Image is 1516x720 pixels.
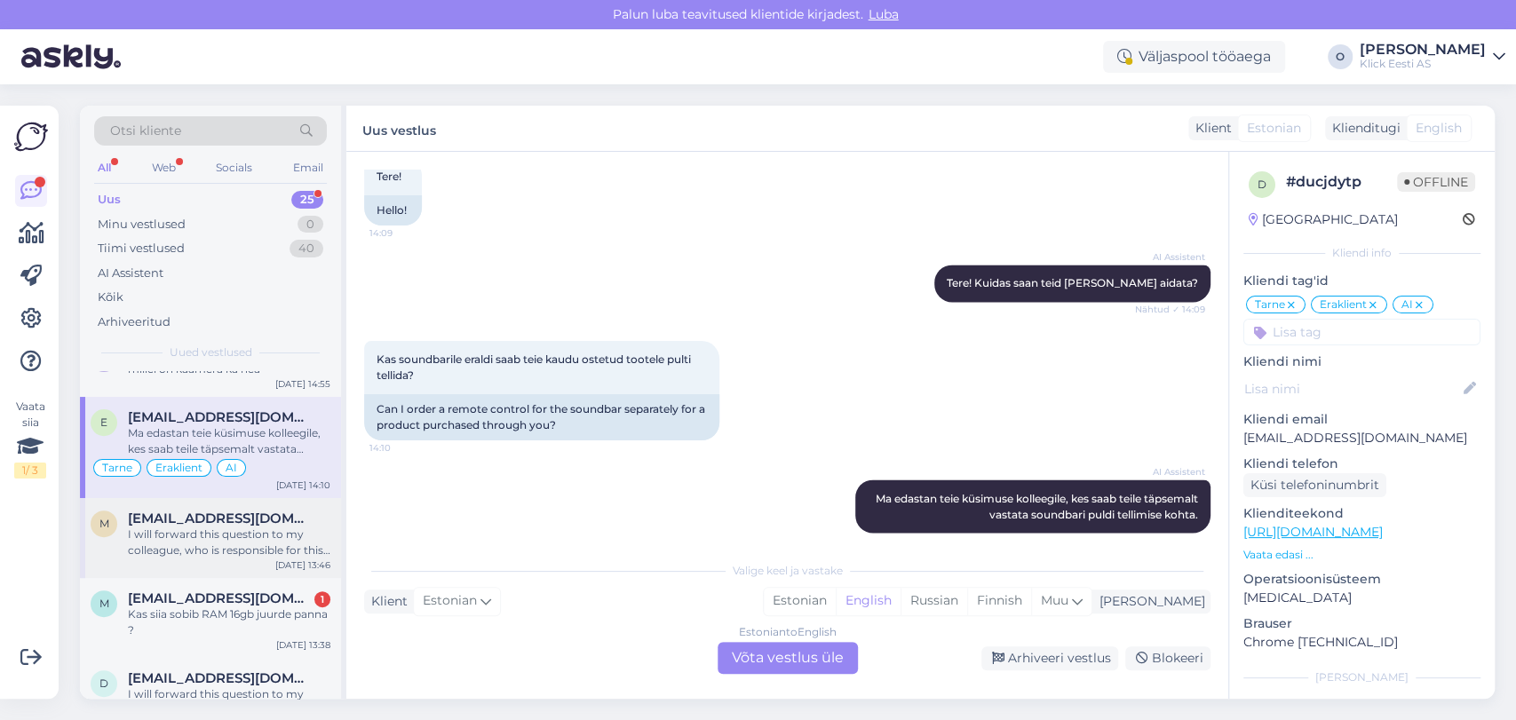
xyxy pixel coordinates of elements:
span: 14:09 [369,226,436,240]
a: [PERSON_NAME]Klick Eesti AS [1360,43,1505,71]
span: Nähtud ✓ 14:10 [1137,534,1205,547]
span: English [1416,119,1462,138]
div: Hello! [364,195,422,225]
div: Socials [212,156,256,179]
div: I will forward this question to my colleague, who is responsible for this. The reply will be here... [128,686,330,718]
div: 0 [298,216,323,233]
div: [GEOGRAPHIC_DATA] [1249,210,1398,229]
p: Operatsioonisüsteem [1243,570,1480,589]
div: Kõik [98,289,123,306]
p: [MEDICAL_DATA] [1243,589,1480,607]
div: I will forward this question to my colleague, who is responsible for this. The reply will be here... [128,526,330,558]
div: AI Assistent [98,265,163,282]
div: 1 [314,591,330,607]
div: Vaata siia [14,399,46,479]
div: Russian [901,588,967,614]
p: Chrome [TECHNICAL_ID] [1243,633,1480,652]
span: Uued vestlused [170,344,252,360]
div: Klick Eesti AS [1360,57,1486,71]
div: Web [148,156,179,179]
span: Muu [1041,592,1068,608]
div: Blokeeri [1125,646,1210,670]
span: Dailiolle@gmail.com [128,670,313,686]
div: [PERSON_NAME] [1092,592,1205,611]
div: Estonian [764,588,836,614]
div: Küsi telefoninumbrit [1243,473,1386,497]
span: Kas soundbarile eraldi saab teie kaudu ostetud tootele pulti tellida? [377,352,694,382]
div: Minu vestlused [98,216,186,233]
div: 1 / 3 [14,463,46,479]
label: Uus vestlus [362,116,436,140]
div: All [94,156,115,179]
div: [PERSON_NAME] [1360,43,1486,57]
div: Valige keel ja vastake [364,563,1210,579]
div: [PERSON_NAME] [1243,669,1480,685]
span: Tere! Kuidas saan teid [PERSON_NAME] aidata? [947,276,1198,289]
span: Tere! [377,170,401,183]
span: Tarne [102,463,132,473]
span: d [1258,178,1266,191]
div: Can I order a remote control for the soundbar separately for a product purchased through you? [364,394,719,440]
span: Ma edastan teie küsimuse kolleegile, kes saab teile täpsemalt vastata soundbari puldi tellimise k... [876,491,1201,520]
span: Eraklient [155,463,202,473]
div: Klient [364,592,408,611]
span: 14:10 [369,441,436,455]
span: melissamaasing25@gmail.com [128,510,313,526]
p: Märkmed [1243,696,1480,715]
span: Otsi kliente [110,122,181,140]
div: Ma edastan teie küsimuse kolleegile, kes saab teile täpsemalt vastata soundbari puldi tellimise k... [128,425,330,457]
div: [DATE] 14:55 [275,377,330,391]
span: AI Assistent [1139,465,1205,479]
span: Marthinsakarinin@gmail.com [128,590,313,606]
img: Askly Logo [14,120,48,154]
span: Offline [1397,172,1475,192]
p: Vaata edasi ... [1243,547,1480,563]
div: Tiimi vestlused [98,240,185,257]
p: Kliendi tag'id [1243,272,1480,290]
div: Email [290,156,327,179]
div: 40 [290,240,323,257]
span: Luba [863,6,904,22]
span: m [99,517,109,530]
div: Kas siia sobib RAM 16gb juurde panna ? [128,606,330,638]
div: [DATE] 13:38 [276,638,330,652]
div: Arhiveeri vestlus [981,646,1118,670]
div: Klienditugi [1325,119,1401,138]
div: Uus [98,191,121,209]
span: AI [226,463,237,473]
div: Arhiveeritud [98,313,171,331]
span: e [100,415,107,429]
span: Estonian [1247,119,1301,138]
div: Kliendi info [1243,245,1480,261]
div: Finnish [967,588,1031,614]
p: Klienditeekond [1243,504,1480,523]
div: Klient [1188,119,1232,138]
span: D [99,676,108,690]
span: Estonian [423,591,477,611]
div: English [836,588,901,614]
p: Kliendi nimi [1243,352,1480,371]
p: Kliendi telefon [1243,455,1480,473]
span: AI [1401,299,1413,310]
p: Brauser [1243,614,1480,633]
div: [DATE] 13:46 [275,558,330,572]
p: Kliendi email [1243,410,1480,429]
input: Lisa nimi [1244,379,1460,399]
span: M [99,597,109,610]
div: O [1328,44,1353,69]
a: [URL][DOMAIN_NAME] [1243,524,1383,540]
div: # ducjdytp [1286,171,1397,193]
span: Eraklient [1320,299,1367,310]
div: [DATE] 14:10 [276,479,330,492]
span: AI Assistent [1139,250,1205,264]
span: ergorumjantsev@gmail.com [128,409,313,425]
div: Võta vestlus üle [718,642,858,674]
span: Tarne [1255,299,1285,310]
p: [EMAIL_ADDRESS][DOMAIN_NAME] [1243,429,1480,447]
span: Nähtud ✓ 14:09 [1135,303,1205,316]
input: Lisa tag [1243,319,1480,345]
div: 25 [291,191,323,209]
div: Estonian to English [739,624,837,640]
div: Väljaspool tööaega [1103,41,1285,73]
